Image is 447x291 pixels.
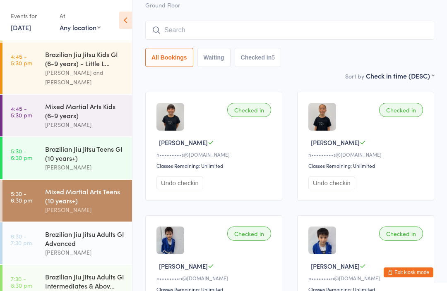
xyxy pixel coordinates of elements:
[11,233,32,246] time: 6:30 - 7:30 pm
[11,190,32,203] time: 5:30 - 6:30 pm
[45,120,125,129] div: [PERSON_NAME]
[308,151,425,158] div: n•••••••••s@[DOMAIN_NAME]
[384,267,433,277] button: Exit kiosk mode
[145,21,434,40] input: Search
[366,71,434,80] div: Check in time (DESC)
[11,53,32,66] time: 4:45 - 5:30 pm
[345,72,364,80] label: Sort by
[308,274,425,281] div: p••••••••n@[DOMAIN_NAME]
[11,105,32,118] time: 4:45 - 5:30 pm
[60,23,101,32] div: Any location
[11,23,31,32] a: [DATE]
[379,227,423,241] div: Checked in
[45,248,125,257] div: [PERSON_NAME]
[45,144,125,162] div: Brazilian Jiu Jitsu Teens GI (10 years+)
[308,103,336,131] img: image1738217167.png
[235,48,281,67] button: Checked in5
[197,48,231,67] button: Waiting
[11,9,51,23] div: Events for
[45,205,125,215] div: [PERSON_NAME]
[145,1,434,9] span: Ground Floor
[45,102,125,120] div: Mixed Martial Arts Kids (6-9 years)
[11,275,32,289] time: 7:30 - 8:30 pm
[156,162,274,169] div: Classes Remaining: Unlimited
[227,103,271,117] div: Checked in
[45,229,125,248] div: Brazilian Jiu Jitsu Adults GI Advanced
[45,162,125,172] div: [PERSON_NAME]
[308,227,336,254] img: image1737355693.png
[45,50,125,68] div: Brazilian Jiu Jitsu Kids GI (6-9 years) - Little L...
[156,151,274,158] div: n•••••••••s@[DOMAIN_NAME]
[2,95,132,136] a: 4:45 -5:30 pmMixed Martial Arts Kids (6-9 years)[PERSON_NAME]
[272,54,275,61] div: 5
[2,137,132,179] a: 5:30 -6:30 pmBrazilian Jiu Jitsu Teens GI (10 years+)[PERSON_NAME]
[379,103,423,117] div: Checked in
[2,222,132,264] a: 6:30 -7:30 pmBrazilian Jiu Jitsu Adults GI Advanced[PERSON_NAME]
[2,180,132,222] a: 5:30 -6:30 pmMixed Martial Arts Teens (10 years+)[PERSON_NAME]
[156,177,203,189] button: Undo checkin
[156,103,184,131] img: image1738217110.png
[45,272,125,290] div: Brazilian Jiu Jitsu Adults GI Intermediates & Abov...
[159,138,208,147] span: [PERSON_NAME]
[11,148,32,161] time: 5:30 - 6:30 pm
[45,187,125,205] div: Mixed Martial Arts Teens (10 years+)
[159,262,208,270] span: [PERSON_NAME]
[227,227,271,241] div: Checked in
[156,274,274,281] div: p••••••••n@[DOMAIN_NAME]
[311,262,360,270] span: [PERSON_NAME]
[311,138,360,147] span: [PERSON_NAME]
[308,162,425,169] div: Classes Remaining: Unlimited
[145,48,193,67] button: All Bookings
[308,177,355,189] button: Undo checkin
[2,43,132,94] a: 4:45 -5:30 pmBrazilian Jiu Jitsu Kids GI (6-9 years) - Little L...[PERSON_NAME] and [PERSON_NAME]
[60,9,101,23] div: At
[45,68,125,87] div: [PERSON_NAME] and [PERSON_NAME]
[156,227,184,254] img: image1737355729.png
